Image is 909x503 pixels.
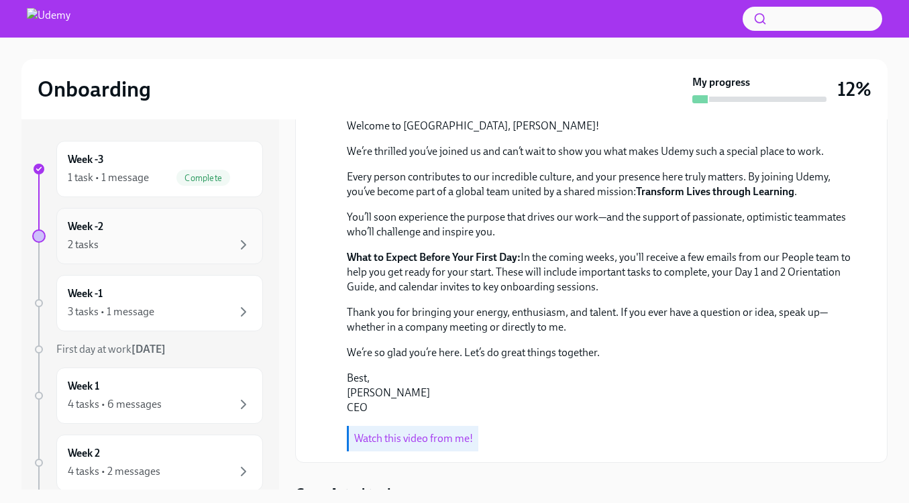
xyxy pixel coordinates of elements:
a: Week 24 tasks • 2 messages [32,435,263,491]
p: Every person contributes to our incredible culture, and your presence here truly matters. By join... [347,170,855,199]
strong: [DATE] [131,343,166,355]
h6: Week -1 [68,286,103,301]
a: First day at work[DATE] [32,342,263,357]
p: Welcome to [GEOGRAPHIC_DATA], [PERSON_NAME]! [347,119,855,133]
div: 4 tasks • 2 messages [68,464,160,479]
strong: My progress [692,75,750,90]
strong: What to Expect Before Your First Day: [347,251,521,264]
p: You’ll soon experience the purpose that drives our work—and the support of passionate, optimistic... [347,210,855,239]
h3: 12% [837,77,871,101]
p: We’re thrilled you’ve joined us and can’t wait to show you what makes Udemy such a special place ... [347,144,855,159]
span: First day at work [56,343,166,355]
h6: Week -3 [68,152,104,167]
h6: Week 2 [68,446,100,461]
a: Week -22 tasks [32,208,263,264]
p: Best, [PERSON_NAME] CEO [347,371,855,415]
h6: Week 1 [68,379,99,394]
a: Week -13 tasks • 1 message [32,275,263,331]
p: Thank you for bringing your energy, enthusiasm, and talent. If you ever have a question or idea, ... [347,305,855,335]
div: 2 tasks [68,237,99,252]
div: 1 task • 1 message [68,170,149,185]
div: 3 tasks • 1 message [68,304,154,319]
h6: Week -2 [68,219,103,234]
p: In the coming weeks, you'll receive a few emails from our People team to help you get ready for y... [347,250,855,294]
a: Week -31 task • 1 messageComplete [32,141,263,197]
a: Watch this video from me! [354,432,473,445]
div: 4 tasks • 6 messages [68,397,162,412]
img: Udemy [27,8,70,30]
p: We’re so glad you’re here. Let’s do great things together. [347,345,855,360]
span: Complete [176,173,230,183]
a: Week 14 tasks • 6 messages [32,368,263,424]
strong: Transform Lives through Learning [636,185,794,198]
h2: Onboarding [38,76,151,103]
